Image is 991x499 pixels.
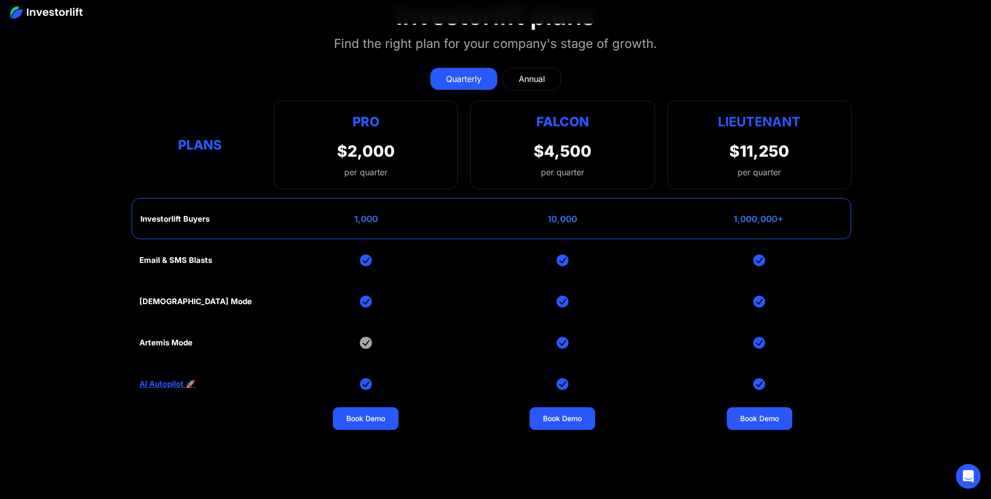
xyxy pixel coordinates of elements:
[956,464,981,489] div: Open Intercom Messenger
[536,111,589,131] div: Falcon
[139,297,252,306] div: [DEMOGRAPHIC_DATA] Mode
[337,166,395,178] div: per quarter
[548,214,577,224] div: 10,000
[139,135,261,155] div: Plans
[354,214,378,224] div: 1,000
[337,111,395,131] div: Pro
[139,256,212,265] div: Email & SMS Blasts
[727,407,792,430] a: Book Demo
[738,166,781,178] div: per quarter
[140,214,210,224] div: Investorlift Buyers
[534,142,592,160] div: $4,500
[396,1,595,31] div: Investorlift plans
[139,379,196,389] a: AI Autopilot 🚀
[334,35,657,53] div: Find the right plan for your company's stage of growth.
[530,407,595,430] a: Book Demo
[333,407,398,430] a: Book Demo
[139,338,193,347] div: Artemis Mode
[519,73,545,85] div: Annual
[446,73,482,85] div: Quarterly
[718,114,801,129] strong: Lieutenant
[541,166,584,178] div: per quarter
[337,142,395,160] div: $2,000
[729,142,789,160] div: $11,250
[733,214,784,224] div: 1,000,000+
